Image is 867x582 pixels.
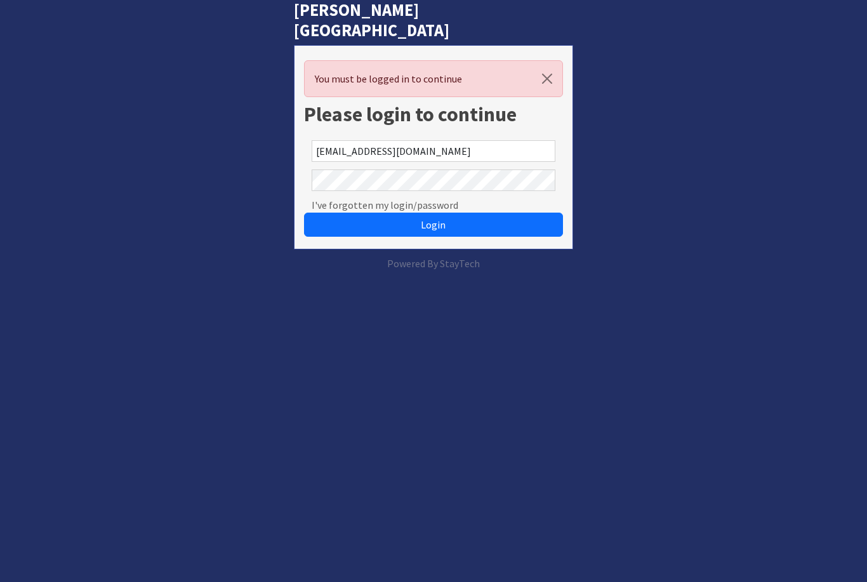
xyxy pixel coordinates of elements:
a: I've forgotten my login/password [312,197,458,213]
h1: Please login to continue [304,102,562,126]
button: Login [304,213,562,237]
span: Login [421,218,446,231]
div: You must be logged in to continue [304,60,562,97]
input: Email [312,140,555,162]
p: Powered By StayTech [294,256,572,271]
